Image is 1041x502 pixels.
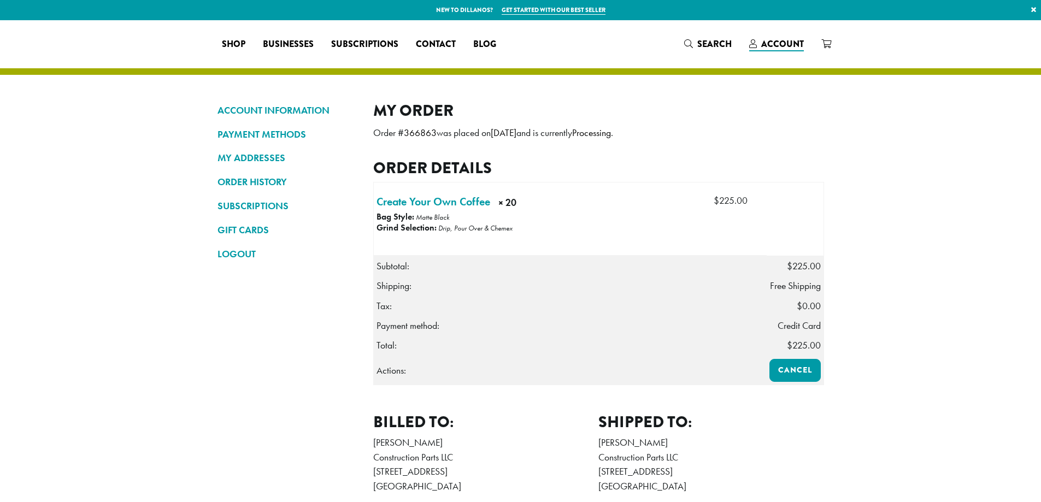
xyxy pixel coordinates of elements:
[767,316,824,335] td: Credit Card
[213,36,254,53] a: Shop
[217,197,357,215] a: SUBSCRIPTIONS
[416,38,456,51] span: Contact
[598,435,824,493] address: [PERSON_NAME] Construction Parts LLC [STREET_ADDRESS] [GEOGRAPHIC_DATA]
[404,127,437,139] mark: 366863
[502,5,605,15] a: Get started with our best seller
[498,196,580,212] strong: × 20
[675,35,740,53] a: Search
[377,193,490,210] a: Create Your Own Coffee
[787,339,792,351] span: $
[373,296,767,316] th: Tax:
[373,276,767,296] th: Shipping:
[761,38,804,50] span: Account
[491,127,516,139] mark: [DATE]
[217,221,357,239] a: GIFT CARDS
[331,38,398,51] span: Subscriptions
[714,194,748,206] bdi: 225.00
[373,412,599,432] h2: Billed to:
[787,260,821,272] span: 225.00
[373,356,767,385] th: Actions:
[373,124,824,142] p: Order # was placed on and is currently .
[697,38,732,50] span: Search
[217,101,357,120] a: ACCOUNT INFORMATION
[377,211,414,222] strong: Bag Style:
[217,245,357,263] a: LOGOUT
[416,212,449,222] p: Matte Black
[373,101,824,120] h2: My Order
[797,300,802,312] span: $
[217,149,357,167] a: MY ADDRESSES
[217,125,357,144] a: PAYMENT METHODS
[598,412,824,432] h2: Shipped to:
[373,316,767,335] th: Payment method:
[222,38,245,51] span: Shop
[787,339,821,351] span: 225.00
[787,260,792,272] span: $
[438,223,513,233] p: Drip, Pour Over & Chemex
[217,173,357,191] a: ORDER HISTORY
[797,300,821,312] span: 0.00
[769,359,821,382] a: Cancel order 366863
[373,256,767,276] th: Subtotal:
[714,194,719,206] span: $
[373,335,767,356] th: Total:
[473,38,496,51] span: Blog
[373,435,599,493] address: [PERSON_NAME] Construction Parts LLC [STREET_ADDRESS] [GEOGRAPHIC_DATA]
[263,38,314,51] span: Businesses
[373,158,824,178] h2: Order details
[377,222,437,233] strong: Grind Selection:
[767,276,824,296] td: Free Shipping
[572,127,611,139] mark: Processing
